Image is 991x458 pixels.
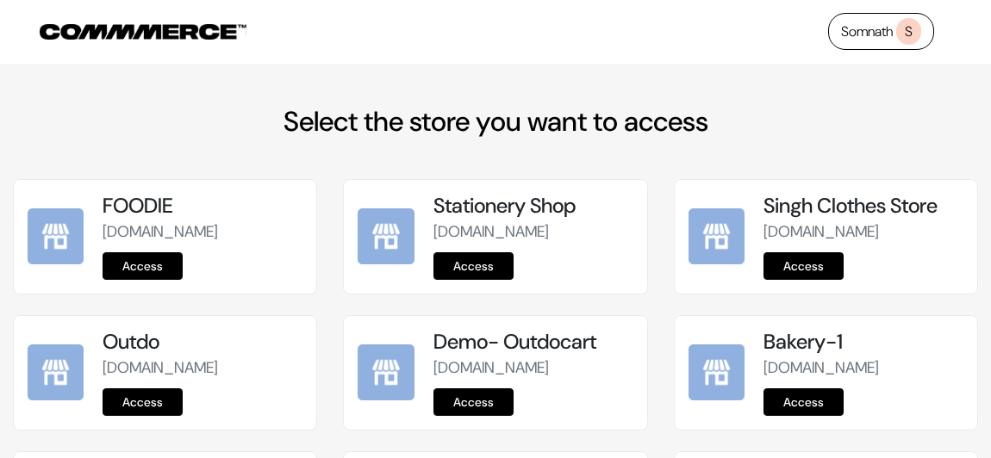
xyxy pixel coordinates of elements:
h5: Outdo [103,330,302,355]
h5: Bakery-1 [764,330,963,355]
h5: FOODIE [103,194,302,219]
h5: Stationery Shop [433,194,633,219]
h5: Demo- Outdocart [433,330,633,355]
h5: Singh Clothes Store [764,194,963,219]
img: Stationery Shop [358,208,414,264]
a: Access [433,252,514,280]
a: SomnathS [828,13,934,50]
a: Access [103,388,183,416]
p: [DOMAIN_NAME] [764,220,963,244]
img: Bakery-1 [689,344,745,400]
img: Demo- Outdocart [358,344,414,400]
p: [DOMAIN_NAME] [103,220,302,244]
a: Access [433,388,514,416]
a: Access [764,388,844,416]
p: [DOMAIN_NAME] [764,356,963,380]
a: Access [103,252,183,280]
img: FOODIE [28,208,84,264]
img: Singh Clothes Store [689,208,745,264]
img: Outdo [28,344,84,400]
a: Access [764,252,844,280]
h2: Select the store you want to access [13,105,978,138]
p: [DOMAIN_NAME] [103,356,302,380]
p: [DOMAIN_NAME] [433,356,633,380]
p: [DOMAIN_NAME] [433,220,633,244]
img: COMMMERCE [40,24,246,40]
span: S [896,18,921,45]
